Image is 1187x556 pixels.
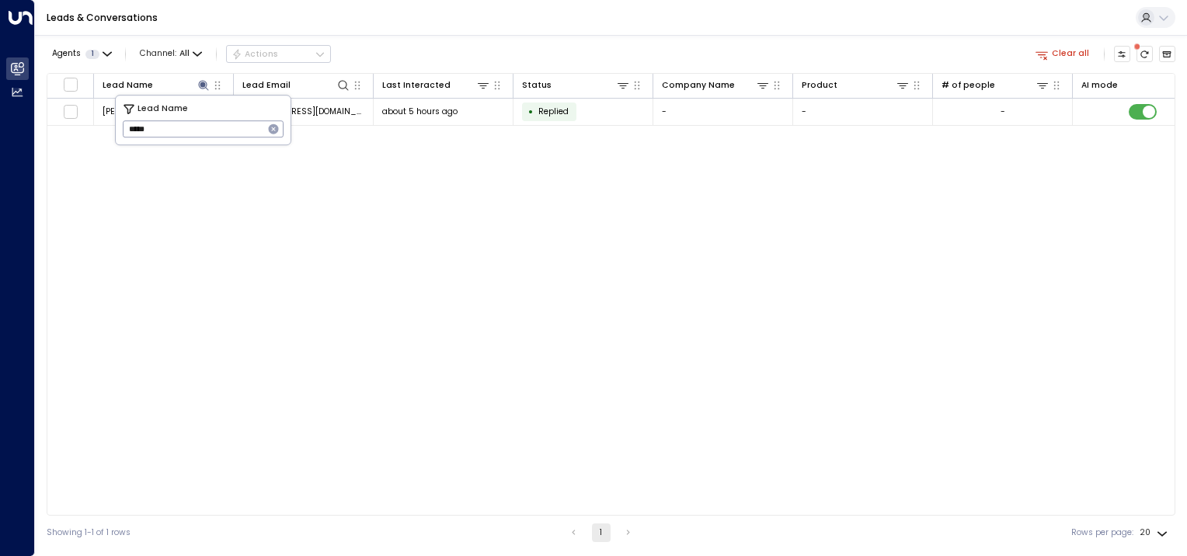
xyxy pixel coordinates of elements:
div: Actions [231,49,279,60]
div: # of people [942,78,995,92]
div: Company Name [662,78,771,92]
nav: pagination navigation [564,523,639,542]
label: Rows per page: [1071,526,1133,539]
td: - [793,99,933,126]
span: Toggle select all [63,77,78,92]
div: Lead Name [103,78,153,92]
div: # of people [942,78,1050,92]
button: Archived Leads [1159,46,1176,63]
td: - [653,99,793,126]
div: Lead Name [103,78,211,92]
div: Lead Email [242,78,291,92]
div: Last Interacted [382,78,451,92]
div: Product [802,78,837,92]
button: page 1 [592,523,611,542]
button: Actions [226,45,331,64]
a: Leads & Conversations [47,11,158,24]
span: Lead Name [137,103,188,116]
button: Clear all [1031,46,1095,62]
span: sybilcl93@gmail.com [242,106,365,117]
button: Customize [1114,46,1131,63]
div: AI mode [1081,78,1118,92]
div: Company Name [662,78,735,92]
div: Status [522,78,552,92]
button: Channel:All [135,46,207,62]
div: Last Interacted [382,78,491,92]
span: There are new threads available. Refresh the grid to view the latest updates. [1137,46,1154,63]
div: Product [802,78,910,92]
span: 1 [85,50,99,59]
div: - [1001,106,1005,117]
span: All [179,49,190,58]
div: Status [522,78,631,92]
span: Sybil Carter Love [103,106,190,117]
div: Button group with a nested menu [226,45,331,64]
div: Lead Email [242,78,351,92]
button: Agents1 [47,46,116,62]
div: • [528,102,534,122]
span: Toggle select row [63,104,78,119]
div: 20 [1140,523,1171,542]
span: Channel: [135,46,207,62]
span: Replied [538,106,569,117]
span: about 5 hours ago [382,106,458,117]
span: Agents [52,50,81,58]
div: Showing 1-1 of 1 rows [47,526,131,539]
